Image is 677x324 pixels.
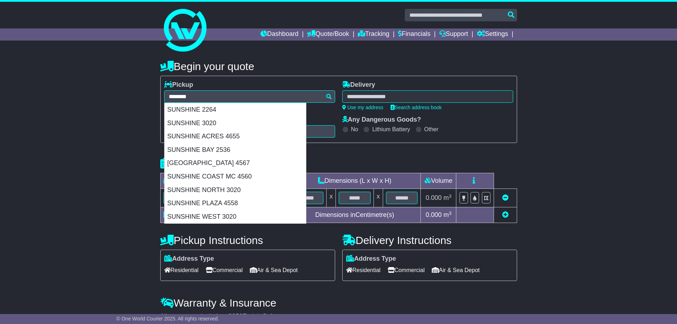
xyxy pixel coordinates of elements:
[160,207,220,223] td: Total
[164,255,214,263] label: Address Type
[388,265,425,276] span: Commercial
[424,126,439,133] label: Other
[439,28,468,41] a: Support
[449,211,452,216] sup: 3
[346,255,396,263] label: Address Type
[164,81,193,89] label: Pickup
[165,130,306,143] div: SUNSHINE ACRES 4655
[444,211,452,218] span: m
[502,194,509,201] a: Remove this item
[351,126,358,133] label: No
[117,316,219,322] span: © One World Courier 2025. All rights reserved.
[342,105,383,110] a: Use my address
[342,116,421,124] label: Any Dangerous Goods?
[346,265,381,276] span: Residential
[165,210,306,224] div: SUNSHINE WEST 3020
[165,117,306,130] div: SUNSHINE 3020
[160,234,335,246] h4: Pickup Instructions
[358,28,389,41] a: Tracking
[165,197,306,210] div: SUNSHINE PLAZA 4558
[165,103,306,117] div: SUNSHINE 2264
[165,184,306,197] div: SUNSHINE NORTH 3020
[289,207,421,223] td: Dimensions in Centimetre(s)
[391,105,442,110] a: Search address book
[421,173,456,189] td: Volume
[160,313,517,320] div: All our quotes include a $ FreightSafe warranty.
[432,265,480,276] span: Air & Sea Depot
[398,28,430,41] a: Financials
[164,265,199,276] span: Residential
[342,81,375,89] label: Delivery
[426,211,442,218] span: 0.000
[374,189,383,207] td: x
[165,143,306,157] div: SUNSHINE BAY 2536
[426,194,442,201] span: 0.000
[372,126,410,133] label: Lithium Battery
[477,28,508,41] a: Settings
[164,90,335,103] typeahead: Please provide city
[165,156,306,170] div: [GEOGRAPHIC_DATA] 4567
[449,193,452,199] sup: 3
[160,173,220,189] td: Type
[342,234,517,246] h4: Delivery Instructions
[289,173,421,189] td: Dimensions (L x W x H)
[165,170,306,184] div: SUNSHINE COAST MC 4560
[160,60,517,72] h4: Begin your quote
[444,194,452,201] span: m
[232,313,243,320] span: 250
[260,28,299,41] a: Dashboard
[206,265,243,276] span: Commercial
[250,265,298,276] span: Air & Sea Depot
[502,211,509,218] a: Add new item
[160,297,517,309] h4: Warranty & Insurance
[160,158,249,169] h4: Package details |
[307,28,349,41] a: Quote/Book
[327,189,336,207] td: x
